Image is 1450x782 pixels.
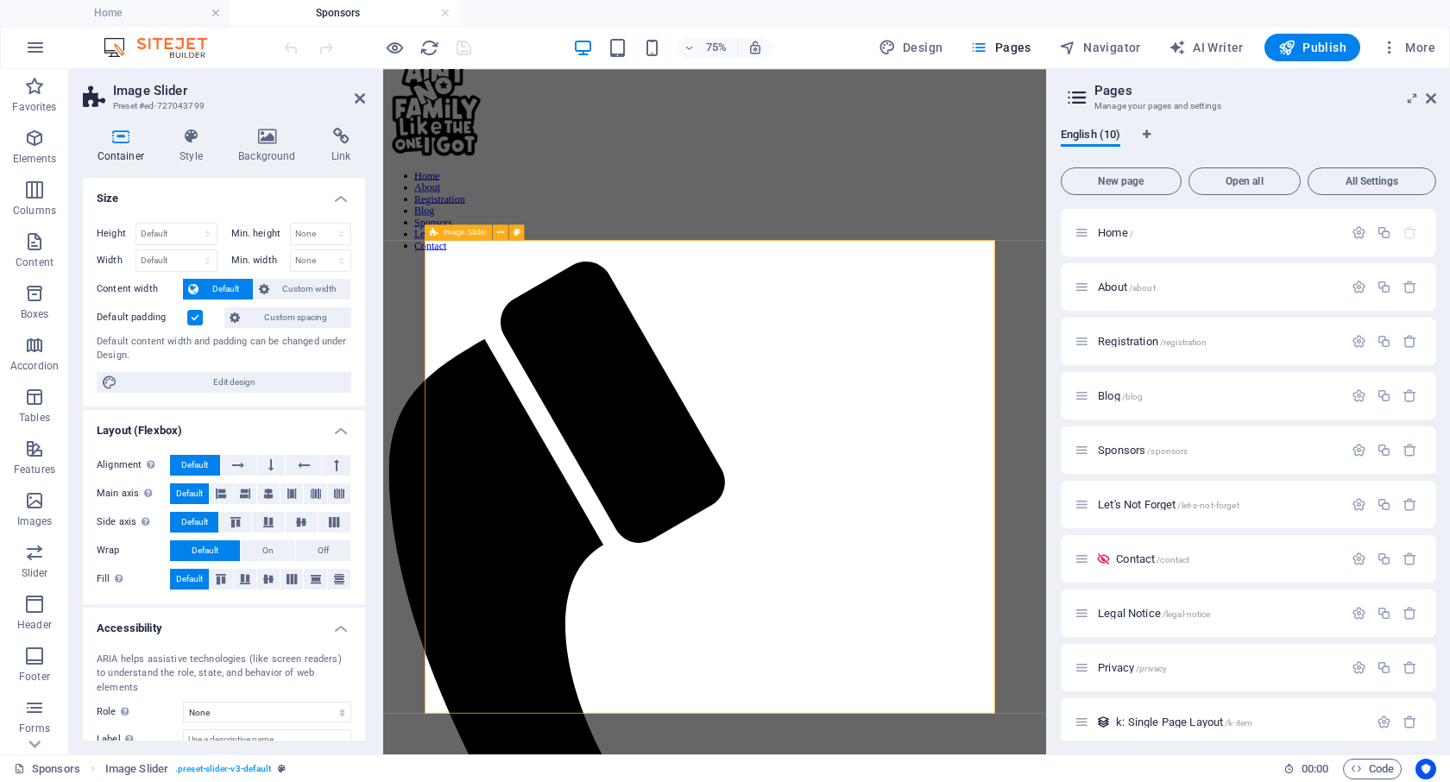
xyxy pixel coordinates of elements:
[1093,445,1343,456] div: Sponsors/sponsors
[703,37,730,58] h6: 75%
[170,569,209,590] button: Default
[274,279,346,300] span: Custom width
[97,512,170,533] label: Side axis
[97,335,351,363] div: Default content width and padding can be changed under Design.
[1160,337,1207,347] span: /registration
[1403,552,1417,566] div: Remove
[872,34,950,61] button: Design
[192,540,218,561] span: Default
[97,702,134,722] span: Role
[97,569,170,590] label: Fill
[747,40,763,55] i: On resize automatically adjust zoom level to fit chosen device.
[1122,392,1144,401] span: /blog
[1377,497,1391,512] div: Duplicate
[1403,715,1417,729] div: Remove
[1116,716,1252,728] span: Click to open page
[97,372,351,393] button: Edit design
[1093,281,1343,293] div: About/about
[1352,225,1366,240] div: Settings
[1415,759,1436,779] button: Usercentrics
[1403,443,1417,457] div: Remove
[1403,497,1417,512] div: Remove
[1093,662,1343,673] div: Privacy/privacy
[13,152,57,166] p: Elements
[1381,39,1435,56] span: More
[97,455,170,476] label: Alignment
[1343,759,1402,779] button: Code
[419,37,439,58] button: reload
[419,38,439,58] i: Reload page
[97,483,170,504] label: Main axis
[83,178,365,209] h4: Size
[1163,609,1211,619] span: /legal-notice
[176,569,203,590] span: Default
[677,37,738,58] button: 75%
[1059,39,1141,56] span: Navigator
[1403,280,1417,294] div: Remove
[97,229,136,238] label: Height
[1403,660,1417,675] div: Remove
[1352,388,1366,403] div: Settings
[1377,388,1391,403] div: Duplicate
[83,608,365,639] h4: Accessibility
[204,279,248,300] span: Default
[444,229,488,236] span: Image Slider
[245,307,346,328] span: Custom spacing
[181,512,208,533] span: Default
[1374,34,1442,61] button: More
[224,307,351,328] button: Custom spacing
[97,279,183,300] label: Content width
[1098,444,1188,457] span: Click to open page
[97,540,170,561] label: Wrap
[1377,280,1391,294] div: Duplicate
[254,279,351,300] button: Custom width
[1352,443,1366,457] div: Settings
[1157,555,1189,564] span: /contact
[1377,552,1391,566] div: Duplicate
[1098,226,1133,239] span: Click to open page
[231,255,290,265] label: Min. width
[1264,34,1360,61] button: Publish
[1093,499,1343,510] div: Let's Not Forget/let-s-not-forget
[21,307,49,321] p: Boxes
[1314,762,1316,775] span: :
[19,670,50,684] p: Footer
[278,764,286,773] i: This element is a customizable preset
[1061,167,1182,195] button: New page
[224,128,318,164] h4: Background
[83,410,365,441] h4: Layout (Flexbox)
[17,514,53,528] p: Images
[12,100,56,114] p: Favorites
[872,34,950,61] div: Design (Ctrl+Alt+Y)
[113,98,331,114] h3: Preset #ed-727043799
[97,653,351,696] div: ARIA helps assistive technologies (like screen readers) to understand the role, state, and behavi...
[1093,336,1343,347] div: Registration/registration
[1315,176,1428,186] span: All Settings
[13,204,56,218] p: Columns
[1098,281,1156,293] span: Click to open page
[262,540,274,561] span: On
[105,759,287,779] nav: breadcrumb
[1111,553,1343,564] div: Contact/contact
[97,307,187,328] label: Default padding
[1094,83,1436,98] h2: Pages
[17,618,52,632] p: Header
[83,128,166,164] h4: Container
[1094,98,1402,114] h3: Manage your pages and settings
[1352,606,1366,621] div: Settings
[296,540,350,561] button: Off
[1188,167,1302,195] button: Open all
[1147,446,1188,456] span: /sponsors
[19,722,50,735] p: Forms
[1162,34,1251,61] button: AI Writer
[1403,606,1417,621] div: Remove
[105,759,168,779] span: Click to select. Double-click to edit
[22,566,48,580] p: Slider
[1098,498,1239,511] span: Let's Not Forget
[1098,335,1207,348] span: Click to open page
[1352,334,1366,349] div: Settings
[97,255,136,265] label: Width
[241,540,295,561] button: On
[1169,39,1244,56] span: AI Writer
[1225,718,1252,728] span: /k-item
